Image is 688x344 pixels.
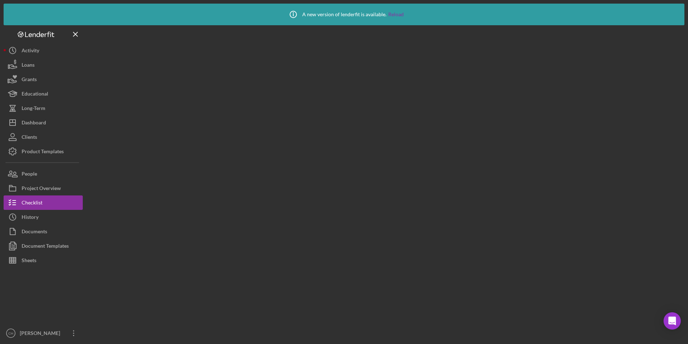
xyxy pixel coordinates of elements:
div: Activity [22,43,39,59]
div: History [22,210,39,226]
div: Open Intercom Messenger [664,312,681,330]
button: Clients [4,130,83,144]
div: Checklist [22,195,42,212]
text: CH [8,331,13,335]
div: A new version of lenderfit is available. [284,5,404,23]
button: Product Templates [4,144,83,159]
button: History [4,210,83,224]
div: Sheets [22,253,36,269]
div: Dashboard [22,115,46,132]
div: Clients [22,130,37,146]
div: Product Templates [22,144,64,160]
button: Document Templates [4,239,83,253]
button: Long-Term [4,101,83,115]
div: People [22,167,37,183]
button: CH[PERSON_NAME] [4,326,83,340]
button: Dashboard [4,115,83,130]
button: Activity [4,43,83,58]
button: Documents [4,224,83,239]
button: Loans [4,58,83,72]
button: Grants [4,72,83,87]
div: Educational [22,87,48,103]
button: Checklist [4,195,83,210]
a: Reload [388,12,404,17]
button: Sheets [4,253,83,268]
div: Long-Term [22,101,45,117]
div: Project Overview [22,181,61,197]
div: Document Templates [22,239,69,255]
button: Educational [4,87,83,101]
div: Grants [22,72,37,88]
button: Project Overview [4,181,83,195]
div: Documents [22,224,47,241]
div: Loans [22,58,35,74]
button: People [4,167,83,181]
div: [PERSON_NAME] [18,326,65,342]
